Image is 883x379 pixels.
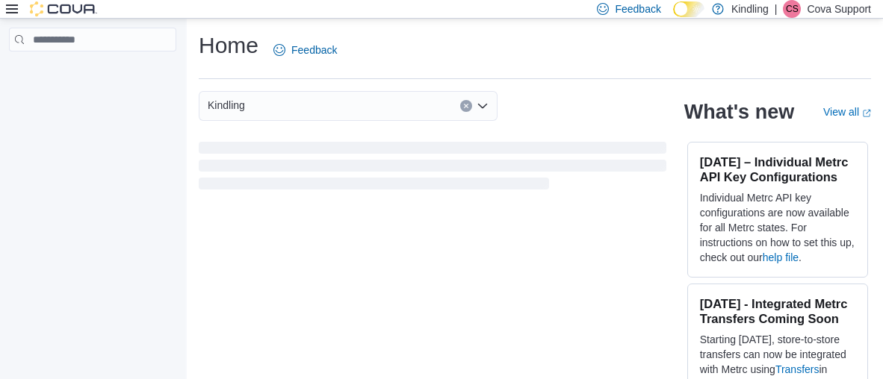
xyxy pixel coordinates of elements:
h3: [DATE] - Integrated Metrc Transfers Coming Soon [700,296,855,326]
a: View allExternal link [823,106,871,118]
span: Kindling [208,96,245,114]
nav: Complex example [9,54,176,90]
span: Loading [199,145,666,192]
a: Feedback [267,35,343,65]
h2: What's new [684,100,794,124]
span: Feedback [615,1,660,16]
h1: Home [199,31,258,60]
a: Transfers [775,363,820,375]
span: Dark Mode [673,17,674,18]
input: Dark Mode [673,1,704,17]
span: Feedback [291,43,337,57]
h3: [DATE] – Individual Metrc API Key Configurations [700,154,855,184]
img: Cova [30,1,97,16]
svg: External link [862,109,871,118]
button: Clear input [460,100,472,112]
button: Open list of options [477,100,489,112]
a: help file [763,251,799,263]
p: Individual Metrc API key configurations are now available for all Metrc states. For instructions ... [700,190,855,265]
